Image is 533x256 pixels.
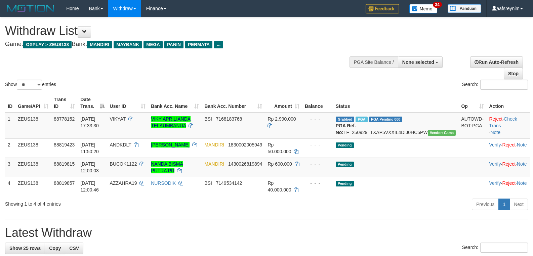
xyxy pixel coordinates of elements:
[366,4,399,13] img: Feedback.jpg
[65,243,83,254] a: CSV
[228,142,262,147] span: Copy 1830002005949 to clipboard
[350,56,398,68] div: PGA Site Balance /
[214,41,223,48] span: ...
[458,93,486,113] th: Op: activate to sort column ascending
[487,138,530,158] td: · ·
[23,41,72,48] span: OXPLAY > ZEUS138
[49,246,61,251] span: Copy
[9,246,41,251] span: Show 25 rows
[369,117,403,122] span: PGA Pending
[5,93,15,113] th: ID
[87,41,112,48] span: MANDIRI
[458,113,486,139] td: AUTOWD-BOT-PGA
[204,116,212,122] span: BSI
[5,158,15,177] td: 3
[489,116,517,128] a: Check Trans
[462,243,528,253] label: Search:
[110,161,137,167] span: BUCOK1122
[5,177,15,196] td: 4
[5,138,15,158] td: 2
[489,142,501,147] a: Verify
[487,93,530,113] th: Action
[305,116,330,122] div: - - -
[80,161,99,173] span: [DATE] 12:00:03
[114,41,142,48] span: MAYBANK
[336,142,354,148] span: Pending
[462,80,528,90] label: Search:
[204,161,224,167] span: MANDIRI
[5,113,15,139] td: 1
[502,180,516,186] a: Reject
[487,158,530,177] td: · ·
[268,116,296,122] span: Rp 2.990.000
[517,142,527,147] a: Note
[333,93,459,113] th: Status
[472,199,499,210] a: Previous
[409,4,438,13] img: Button%20Memo.svg
[498,199,510,210] a: 1
[204,142,224,147] span: MANDIRI
[402,59,434,65] span: None selected
[480,80,528,90] input: Search:
[433,2,442,8] span: 34
[110,180,137,186] span: AZZAHRA19
[428,130,456,136] span: Vendor URL: https://trx31.1velocity.biz
[448,4,481,13] img: panduan.png
[489,116,503,122] a: Reject
[305,180,330,186] div: - - -
[302,93,333,113] th: Balance
[336,123,356,135] b: PGA Ref. No:
[333,113,459,139] td: TF_250929_TXAP5VXXIL4DIJ0HC5PW
[268,161,292,167] span: Rp 600.000
[151,161,183,173] a: NANDA BISMA PUTRA PR
[51,93,78,113] th: Trans ID: activate to sort column ascending
[480,243,528,253] input: Search:
[151,116,191,128] a: VIKY APRILIANDA TELAUMBANUA
[54,161,75,167] span: 88819815
[15,138,51,158] td: ZEUS138
[15,158,51,177] td: ZEUS138
[143,41,163,48] span: MEGA
[15,113,51,139] td: ZEUS138
[202,93,265,113] th: Bank Acc. Number: activate to sort column ascending
[15,177,51,196] td: ZEUS138
[151,142,190,147] a: [PERSON_NAME]
[228,161,262,167] span: Copy 1430026819894 to clipboard
[185,41,212,48] span: PERMATA
[502,161,516,167] a: Reject
[336,162,354,167] span: Pending
[5,24,348,38] h1: Withdraw List
[356,117,367,122] span: Marked by aafchomsokheang
[110,142,131,147] span: ANDKDLT
[15,93,51,113] th: Game/API: activate to sort column ascending
[517,180,527,186] a: Note
[80,142,99,154] span: [DATE] 11:50:20
[509,199,528,210] a: Next
[110,116,126,122] span: VIKYAT
[204,180,212,186] span: BSI
[54,180,75,186] span: 88819857
[517,161,527,167] a: Note
[336,117,355,122] span: Grabbed
[80,116,99,128] span: [DATE] 17:33:30
[398,56,443,68] button: None selected
[5,226,528,240] h1: Latest Withdraw
[216,116,242,122] span: Copy 7168183768 to clipboard
[164,41,183,48] span: PANIN
[489,161,501,167] a: Verify
[5,3,56,13] img: MOTION_logo.png
[78,93,107,113] th: Date Trans.: activate to sort column descending
[268,180,291,193] span: Rp 40.000.000
[216,180,242,186] span: Copy 7149534142 to clipboard
[17,80,42,90] select: Showentries
[487,113,530,139] td: · ·
[151,180,176,186] a: NURSODIK
[265,93,302,113] th: Amount: activate to sort column ascending
[54,116,75,122] span: 88778152
[5,198,217,207] div: Showing 1 to 4 of 4 entries
[107,93,149,113] th: User ID: activate to sort column ascending
[5,80,56,90] label: Show entries
[5,243,45,254] a: Show 25 rows
[268,142,291,154] span: Rp 50.000.000
[502,142,516,147] a: Reject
